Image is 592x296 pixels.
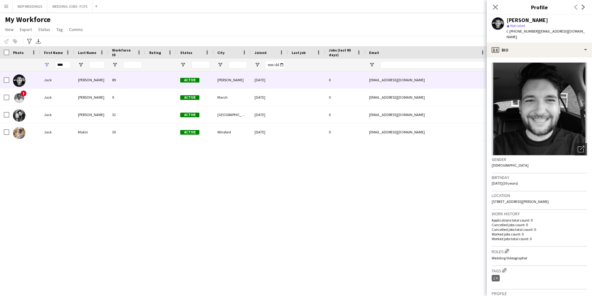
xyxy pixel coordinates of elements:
a: Tag [54,25,65,34]
h3: Tags [492,267,587,274]
div: Bio [487,43,592,57]
span: [DATE] (30 years) [492,181,518,186]
div: Jack [40,106,74,123]
input: Email Filter Input [380,61,485,69]
a: Comms [67,25,85,34]
input: First Name Filter Input [55,61,71,69]
div: 9 [108,89,146,106]
h3: Profile [487,3,592,11]
img: Crew avatar or photo [492,62,587,155]
app-action-btn: Export XLSX [35,38,42,45]
div: 89 [108,71,146,88]
span: Active [180,130,199,135]
p: Worked jobs count: 0 [492,232,587,236]
h3: Work history [492,211,587,217]
span: Rating [149,50,161,55]
div: March [214,89,251,106]
span: Photo [13,50,24,55]
button: WEDDING JOBS - FCFS [47,0,93,12]
span: t. [PHONE_NUMBER] [507,29,539,34]
span: Active [180,95,199,100]
div: [DATE] [251,71,288,88]
div: Jack [40,123,74,141]
span: Workforce ID [112,48,134,57]
img: Jack Fisher [13,92,25,104]
a: View [2,25,16,34]
img: Jack Hewett [13,109,25,122]
input: Workforce ID Filter Input [123,61,142,69]
div: [EMAIL_ADDRESS][DOMAIN_NAME] [365,106,489,123]
span: View [5,27,14,32]
div: Makin [74,123,108,141]
input: Status Filter Input [191,61,210,69]
span: | [EMAIL_ADDRESS][DOMAIN_NAME] [507,29,585,39]
div: 32 [108,106,146,123]
div: Open photos pop-in [575,143,587,155]
button: Open Filter Menu [217,62,223,68]
span: City [217,50,224,55]
div: 2 [492,275,500,281]
span: Active [180,113,199,117]
input: City Filter Input [229,61,247,69]
a: Status [36,25,53,34]
div: [PERSON_NAME] [74,71,108,88]
div: [PERSON_NAME] [214,71,251,88]
button: Open Filter Menu [369,62,375,68]
span: Email [369,50,379,55]
div: [PERSON_NAME] [74,89,108,106]
div: [DATE] [251,123,288,141]
h3: Roles [492,248,587,254]
span: Tag [56,27,63,32]
div: [PERSON_NAME] [507,17,548,23]
span: Not rated [510,23,525,28]
h3: Gender [492,157,587,162]
div: Jack [40,89,74,106]
div: 0 [325,106,365,123]
div: [DATE] [251,89,288,106]
div: [PERSON_NAME] [74,106,108,123]
p: Worked jobs total count: 0 [492,236,587,241]
div: [DATE] [251,106,288,123]
input: Joined Filter Input [266,61,284,69]
span: Comms [69,27,83,32]
div: Winsford [214,123,251,141]
p: Cancelled jobs total count: 0 [492,227,587,232]
button: Open Filter Menu [44,62,50,68]
span: ! [20,90,27,96]
a: Export [17,25,34,34]
button: Open Filter Menu [180,62,186,68]
span: Last job [292,50,306,55]
div: 0 [325,89,365,106]
img: Jack Makin [13,127,25,139]
button: Open Filter Menu [78,62,84,68]
span: Wedding Videographer [492,256,527,260]
h3: Birthday [492,175,587,180]
button: Open Filter Menu [255,62,260,68]
span: My Workforce [5,15,50,24]
h3: Location [492,193,587,198]
div: 0 [325,123,365,141]
p: Applications total count: 0 [492,218,587,222]
div: [EMAIL_ADDRESS][DOMAIN_NAME] [365,71,489,88]
span: Export [20,27,32,32]
div: 0 [325,71,365,88]
span: Status [180,50,192,55]
div: [EMAIL_ADDRESS][DOMAIN_NAME] [365,123,489,141]
span: Active [180,78,199,83]
span: Status [38,27,50,32]
input: Last Name Filter Input [89,61,105,69]
span: Last Name [78,50,96,55]
p: Cancelled jobs count: 0 [492,222,587,227]
div: [GEOGRAPHIC_DATA] [214,106,251,123]
span: [DEMOGRAPHIC_DATA] [492,163,529,168]
div: [EMAIL_ADDRESS][DOMAIN_NAME] [365,89,489,106]
span: [STREET_ADDRESS][PERSON_NAME] [492,199,549,204]
img: Jack Clegg [13,74,25,87]
app-action-btn: Advanced filters [26,38,33,45]
button: Open Filter Menu [112,62,118,68]
div: 30 [108,123,146,141]
span: Jobs (last 90 days) [329,48,354,57]
span: First Name [44,50,63,55]
button: BDP WEDDINGS [13,0,47,12]
span: Joined [255,50,267,55]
